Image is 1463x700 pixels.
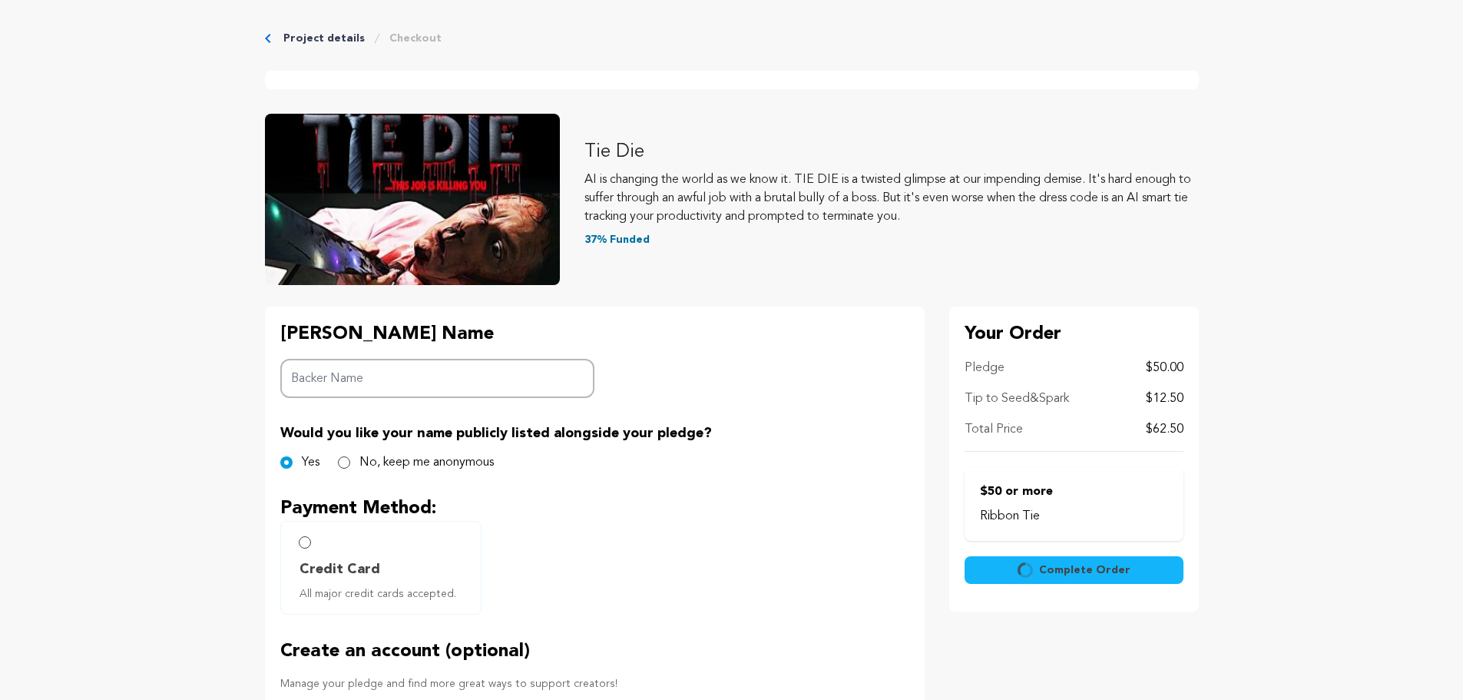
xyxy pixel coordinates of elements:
span: Complete Order [1039,562,1130,578]
div: Breadcrumb [265,31,1199,46]
a: Checkout [389,31,442,46]
img: Tie Die image [265,114,560,285]
button: Complete Order [965,556,1183,584]
p: 37% Funded [584,232,1199,247]
input: Backer Name [280,359,595,398]
p: AI is changing the world as we know it. TIE DIE is a twisted glimpse at our impending demise. It'... [584,171,1199,226]
p: Your Order [965,322,1183,347]
span: Credit Card [300,559,380,580]
p: Tie Die [584,140,1199,164]
p: $50 or more [980,483,1168,501]
label: No, keep me anonymous [359,453,494,472]
p: $50.00 [1146,359,1183,377]
p: Pledge [965,359,1005,377]
span: All major credit cards accepted. [300,586,468,602]
p: Tip to Seed&Spark [965,390,1069,408]
p: Total Price [965,420,1023,439]
p: $62.50 [1146,420,1183,439]
p: Manage your pledge and find more great ways to support creators! [280,676,909,692]
p: Ribbon Tie [980,507,1168,526]
a: Project details [283,31,365,46]
p: [PERSON_NAME] Name [280,322,595,347]
label: Yes [302,453,319,472]
p: Create an account (optional) [280,639,909,664]
p: $12.50 [1146,390,1183,408]
p: Would you like your name publicly listed alongside your pledge? [280,423,909,444]
p: Payment Method: [280,496,909,521]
